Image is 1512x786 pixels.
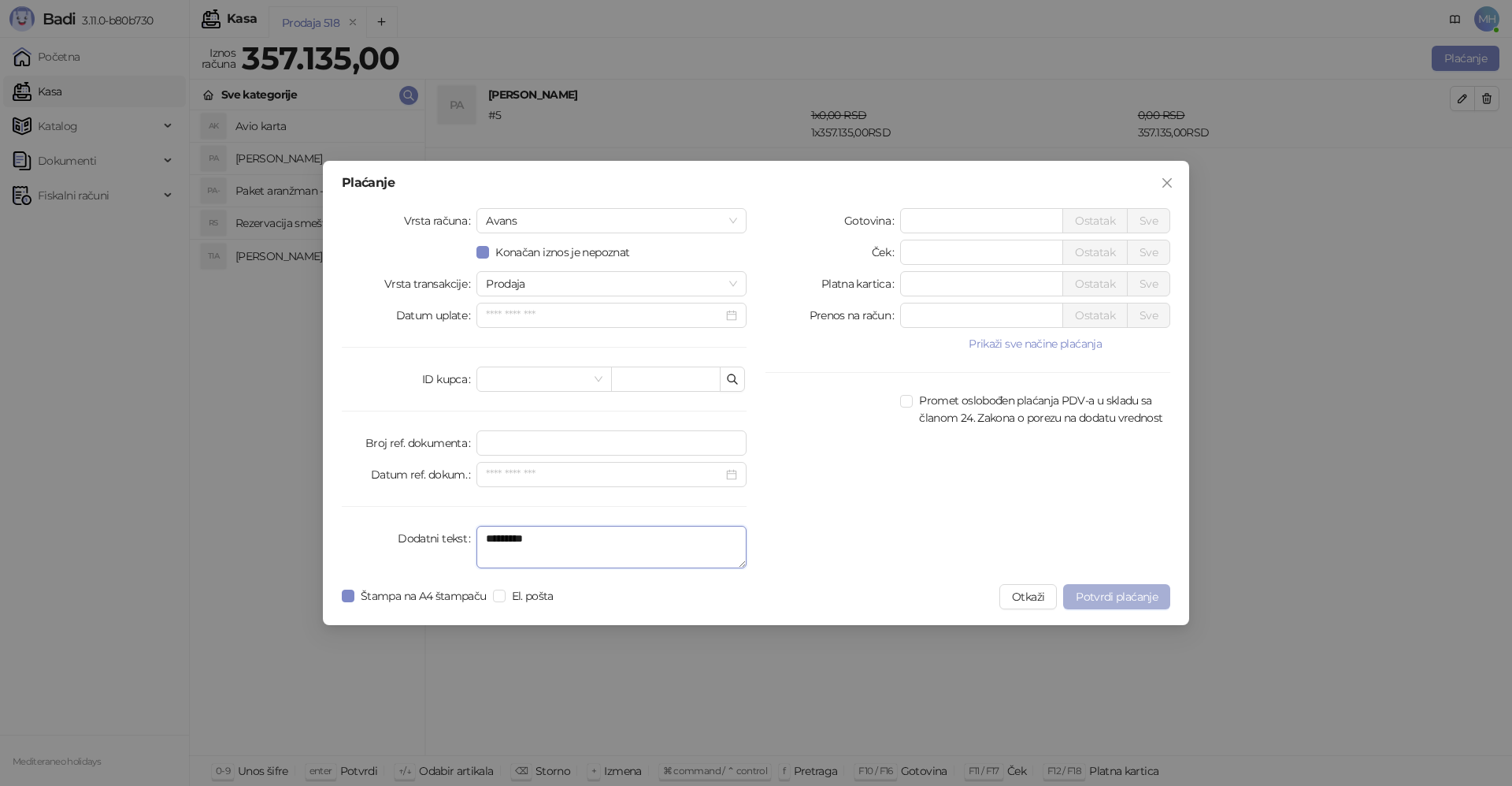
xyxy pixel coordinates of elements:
label: Gotovina [844,208,900,233]
input: Datum ref. dokum. [486,466,723,483]
span: El. pošta [506,587,560,605]
input: Broj ref. dokumenta [476,430,747,456]
label: Vrsta računa [404,208,477,233]
button: Otkaži [999,584,1057,609]
span: Zatvori [1154,177,1180,189]
button: Prikaži sve načine plaćanja [900,334,1170,353]
span: Promet oslobođen plaćanja PDV-a u skladu sa članom 24. Zakona o porezu na dodatu vrednost [913,392,1170,427]
span: Potvrdi plaćanje [1076,590,1158,604]
span: Štampa na A4 štampaču [354,587,493,605]
button: Sve [1127,208,1170,233]
span: Avans [486,209,737,233]
button: Sve [1127,303,1170,328]
button: Ostatak [1062,208,1128,233]
button: Ostatak [1062,271,1128,296]
button: Ostatak [1062,240,1128,265]
label: Vrsta transakcije [384,271,477,296]
button: Potvrdi plaćanje [1063,584,1170,609]
label: Datum uplate [396,303,477,328]
button: Sve [1127,271,1170,296]
label: Ček [872,240,900,265]
label: ID kupca [422,367,476,392]
button: Ostatak [1062,303,1128,328]
button: Close [1154,170,1180,196]
input: Datum uplate [486,307,723,324]
label: Broj ref. dokumenta [365,430,476,456]
span: Prodaja [486,272,737,296]
label: Prenos na račun [810,303,901,328]
span: Konačan iznos je nepoznat [489,244,636,261]
button: Sve [1127,240,1170,265]
label: Platna kartica [821,271,900,296]
textarea: Dodatni tekst [476,526,747,568]
span: close [1161,177,1173,189]
div: Plaćanje [342,177,1170,189]
label: Dodatni tekst [398,526,476,551]
label: Datum ref. dokum. [371,462,477,487]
